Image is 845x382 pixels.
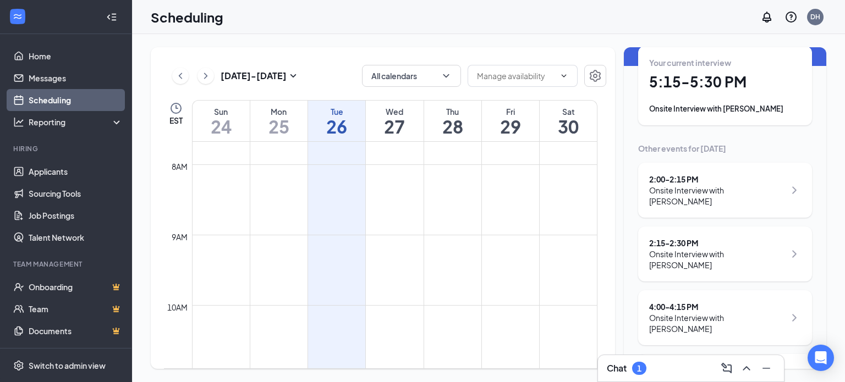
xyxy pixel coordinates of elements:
[308,101,365,141] a: August 26, 2025
[221,70,287,82] h3: [DATE] - [DATE]
[200,69,211,82] svg: ChevronRight
[649,185,785,207] div: Onsite Interview with [PERSON_NAME]
[366,117,423,136] h1: 27
[169,102,183,115] svg: Clock
[29,45,123,67] a: Home
[13,360,24,371] svg: Settings
[29,342,123,364] a: SurveysCrown
[287,69,300,82] svg: SmallChevronDown
[760,10,773,24] svg: Notifications
[29,360,106,371] div: Switch to admin view
[13,259,120,269] div: Team Management
[649,174,785,185] div: 2:00 - 2:15 PM
[758,359,775,377] button: Minimize
[29,182,123,204] a: Sourcing Tools
[13,117,24,128] svg: Analysis
[29,160,123,182] a: Applicants
[559,71,568,80] svg: ChevronDown
[197,68,214,84] button: ChevronRight
[607,362,627,374] h3: Chat
[637,364,641,373] div: 1
[193,106,250,117] div: Sun
[193,117,250,136] h1: 24
[29,320,123,342] a: DocumentsCrown
[362,65,461,87] button: All calendarsChevronDown
[29,89,123,111] a: Scheduling
[165,301,190,313] div: 10am
[169,160,190,173] div: 8am
[482,101,539,141] a: August 29, 2025
[193,101,250,141] a: August 24, 2025
[12,11,23,22] svg: WorkstreamLogo
[29,298,123,320] a: TeamCrown
[13,144,120,153] div: Hiring
[366,106,423,117] div: Wed
[172,68,189,84] button: ChevronLeft
[788,311,801,324] svg: ChevronRight
[788,184,801,197] svg: ChevronRight
[784,10,798,24] svg: QuestionInfo
[151,8,223,26] h1: Scheduling
[540,101,597,141] a: August 30, 2025
[477,70,555,82] input: Manage availability
[250,101,308,141] a: August 25, 2025
[482,117,539,136] h1: 29
[169,231,190,243] div: 9am
[169,115,183,126] span: EST
[482,106,539,117] div: Fri
[29,204,123,226] a: Job Postings
[589,69,602,82] svg: Settings
[29,226,123,248] a: Talent Network
[29,276,123,298] a: OnboardingCrown
[308,117,365,136] h1: 26
[584,65,606,87] button: Settings
[649,301,785,312] div: 4:00 - 4:15 PM
[250,106,308,117] div: Mon
[29,117,123,128] div: Reporting
[106,12,117,23] svg: Collapse
[649,237,785,248] div: 2:15 - 2:30 PM
[29,67,123,89] a: Messages
[649,73,801,91] h1: 5:15 - 5:30 PM
[740,362,753,375] svg: ChevronUp
[638,143,812,154] div: Other events for [DATE]
[308,106,365,117] div: Tue
[760,362,773,375] svg: Minimize
[788,247,801,261] svg: ChevronRight
[441,70,452,81] svg: ChevronDown
[175,69,186,82] svg: ChevronLeft
[649,57,801,68] div: Your current interview
[649,312,785,334] div: Onsite Interview with [PERSON_NAME]
[250,117,308,136] h1: 25
[649,103,801,114] div: Onsite Interview with [PERSON_NAME]
[738,359,755,377] button: ChevronUp
[424,117,481,136] h1: 28
[720,362,733,375] svg: ComposeMessage
[540,117,597,136] h1: 30
[540,106,597,117] div: Sat
[424,106,481,117] div: Thu
[810,12,820,21] div: DH
[424,101,481,141] a: August 28, 2025
[718,359,736,377] button: ComposeMessage
[366,101,423,141] a: August 27, 2025
[649,248,785,270] div: Onsite Interview with [PERSON_NAME]
[808,345,834,371] div: Open Intercom Messenger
